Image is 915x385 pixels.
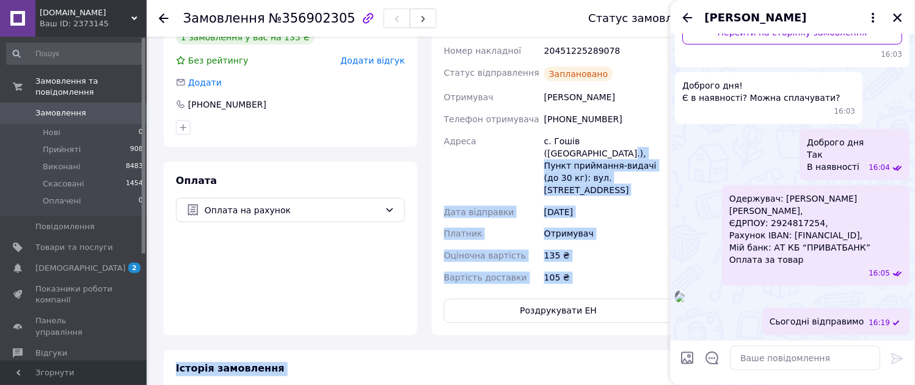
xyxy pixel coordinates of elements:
[176,175,217,186] span: Оплата
[542,245,676,267] div: 135 ₴
[683,50,903,60] span: 16:03 12.08.2025
[542,86,676,108] div: [PERSON_NAME]
[35,284,113,306] span: Показники роботи компанії
[35,348,67,359] span: Відгуки
[730,193,903,266] span: Одержувач: [PERSON_NAME] [PERSON_NAME], ЄДРПОУ: 2924817254, Рахунок IBAN: [FINANCIAL_ID], Мій бан...
[6,43,144,65] input: Пошук
[835,106,856,117] span: 16:03 12.08.2025
[128,263,140,273] span: 2
[542,267,676,289] div: 105 ₴
[40,7,131,18] span: 19volt.com.ua
[43,196,81,207] span: Оплачені
[205,204,380,217] span: Оплата на рахунок
[444,136,476,146] span: Адреса
[444,229,483,239] span: Платник
[43,178,84,189] span: Скасовані
[35,108,86,119] span: Замовлення
[176,363,285,375] span: Історія замовлення
[35,221,95,232] span: Повідомлення
[807,136,864,173] span: Доброго дня Так В наявності
[269,11,355,26] span: №356902305
[35,263,126,274] span: [DEMOGRAPHIC_DATA]
[869,268,891,279] span: 16:05 12.08.2025
[183,11,265,26] span: Замовлення
[40,18,147,29] div: Ваш ID: 2373145
[444,251,526,261] span: Оціночна вартість
[139,196,143,207] span: 0
[188,78,222,87] span: Додати
[544,67,613,81] div: Заплановано
[444,92,494,102] span: Отримувач
[705,10,807,26] span: [PERSON_NAME]
[139,127,143,138] span: 0
[542,108,676,130] div: [PHONE_NUMBER]
[341,56,405,65] span: Додати відгук
[770,315,865,328] span: Сьогодні відправимо
[444,273,527,283] span: Вартість доставки
[676,293,685,302] img: 8b3dfd47-ca8e-4661-b1ae-e69f3a37f3bc_w500_h500
[444,299,673,323] button: Роздрукувати ЕН
[35,76,147,98] span: Замовлення та повідомлення
[130,144,143,155] span: 908
[126,161,143,172] span: 8483
[43,144,81,155] span: Прийняті
[188,56,249,65] span: Без рейтингу
[35,242,113,253] span: Товари та послуги
[444,207,514,217] span: Дата відправки
[542,223,676,245] div: Отримувач
[35,315,113,337] span: Панель управління
[891,10,905,25] button: Закрити
[589,12,701,24] div: Статус замовлення
[43,161,81,172] span: Виконані
[159,12,169,24] div: Повернутися назад
[187,98,268,111] div: [PHONE_NUMBER]
[444,46,522,56] span: Номер накладної
[705,10,881,26] button: [PERSON_NAME]
[444,68,539,78] span: Статус відправлення
[705,350,721,366] button: Відкрити шаблони відповідей
[680,10,695,25] button: Назад
[43,127,60,138] span: Нові
[542,40,676,62] div: 20451225289078
[444,114,539,124] span: Телефон отримувача
[683,79,841,104] span: Доброго дня! Є в наявності? Можна сплачувати?
[542,201,676,223] div: [DATE]
[542,130,676,201] div: с. Гошів ([GEOGRAPHIC_DATA].), Пункт приймання-видачі (до 30 кг): вул. [STREET_ADDRESS]
[869,318,891,328] span: 16:19 12.08.2025
[176,30,315,45] div: 1 замовлення у вас на 135 ₴
[869,163,891,173] span: 16:04 12.08.2025
[126,178,143,189] span: 1454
